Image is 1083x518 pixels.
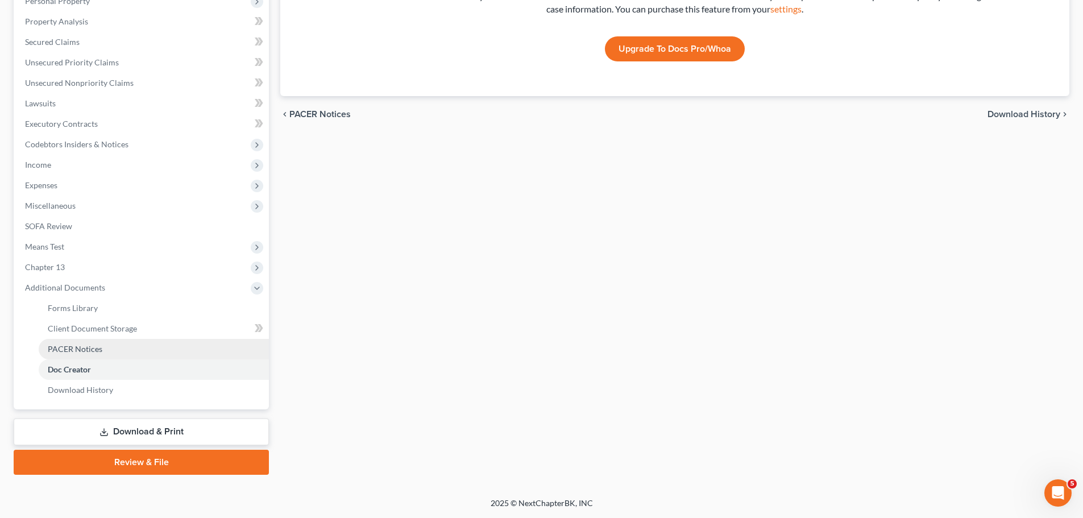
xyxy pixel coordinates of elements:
span: Unsecured Nonpriority Claims [25,78,134,88]
a: Secured Claims [16,32,269,52]
a: Download & Print [14,418,269,445]
a: SOFA Review [16,216,269,237]
span: Miscellaneous [25,201,76,210]
button: Download History chevron_right [987,110,1069,119]
span: SOFA Review [25,221,72,231]
span: Download History [48,385,113,395]
span: Executory Contracts [25,119,98,129]
a: Review & File [14,450,269,475]
a: settings [770,3,802,14]
a: Property Analysis [16,11,269,32]
span: 5 [1068,479,1077,488]
span: Additional Documents [25,283,105,292]
a: Doc Creator [39,359,269,380]
span: Doc Creator [48,364,91,374]
a: Unsecured Nonpriority Claims [16,73,269,93]
span: Lawsuits [25,98,56,108]
iframe: Intercom live chat [1044,479,1072,507]
span: Income [25,160,51,169]
span: Means Test [25,242,64,251]
span: PACER Notices [289,110,351,119]
span: Secured Claims [25,37,80,47]
span: Unsecured Priority Claims [25,57,119,67]
span: Expenses [25,180,57,190]
span: Download History [987,110,1060,119]
a: Download History [39,380,269,400]
i: chevron_right [1060,110,1069,119]
span: Codebtors Insiders & Notices [25,139,128,149]
a: Unsecured Priority Claims [16,52,269,73]
a: Forms Library [39,298,269,318]
a: Executory Contracts [16,114,269,134]
span: Client Document Storage [48,324,137,333]
span: Forms Library [48,303,98,313]
span: Property Analysis [25,16,88,26]
span: Chapter 13 [25,262,65,272]
a: PACER Notices [39,339,269,359]
div: 2025 © NextChapterBK, INC [218,498,866,518]
span: PACER Notices [48,344,102,354]
i: chevron_left [280,110,289,119]
a: Client Document Storage [39,318,269,339]
a: Lawsuits [16,93,269,114]
button: chevron_left PACER Notices [280,110,351,119]
a: Upgrade to Docs Pro/Whoa [605,36,745,61]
